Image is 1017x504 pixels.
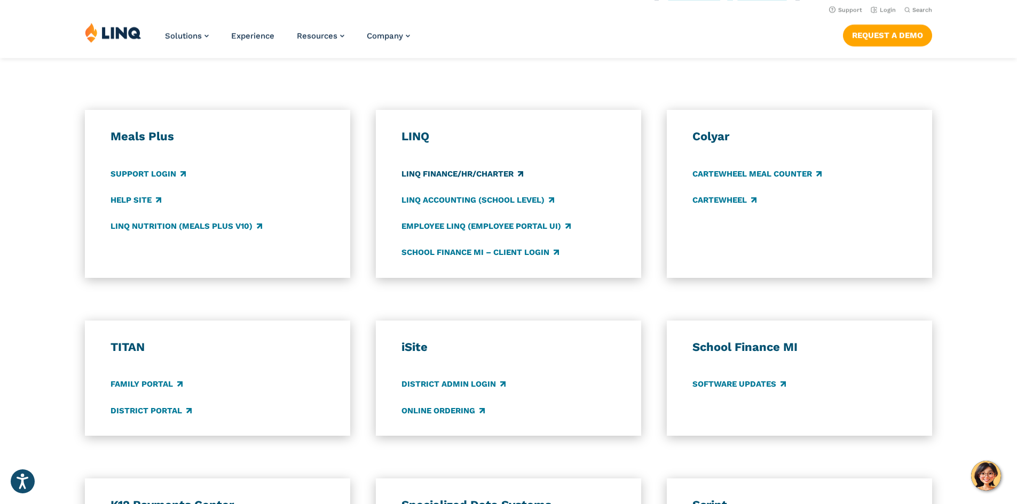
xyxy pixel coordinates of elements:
[401,194,554,206] a: LINQ Accounting (school level)
[401,405,485,417] a: Online Ordering
[401,379,506,390] a: District Admin Login
[165,31,209,41] a: Solutions
[401,129,616,144] h3: LINQ
[165,31,202,41] span: Solutions
[111,220,262,232] a: LINQ Nutrition (Meals Plus v10)
[111,405,192,417] a: District Portal
[297,31,337,41] span: Resources
[692,379,786,390] a: Software Updates
[111,340,325,355] h3: TITAN
[367,31,410,41] a: Company
[692,168,822,180] a: CARTEWHEEL Meal Counter
[871,6,896,13] a: Login
[111,194,161,206] a: Help Site
[401,168,523,180] a: LINQ Finance/HR/Charter
[401,220,571,232] a: Employee LINQ (Employee Portal UI)
[904,6,932,14] button: Open Search Bar
[401,340,616,355] h3: iSite
[692,340,907,355] h3: School Finance MI
[111,379,183,390] a: Family Portal
[165,22,410,58] nav: Primary Navigation
[111,129,325,144] h3: Meals Plus
[843,25,932,46] a: Request a Demo
[367,31,403,41] span: Company
[912,6,932,13] span: Search
[829,6,862,13] a: Support
[297,31,344,41] a: Resources
[692,194,756,206] a: CARTEWHEEL
[843,22,932,46] nav: Button Navigation
[85,22,141,43] img: LINQ | K‑12 Software
[401,246,559,258] a: School Finance MI – Client Login
[971,461,1001,491] button: Hello, have a question? Let’s chat.
[692,129,907,144] h3: Colyar
[231,31,274,41] a: Experience
[111,168,186,180] a: Support Login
